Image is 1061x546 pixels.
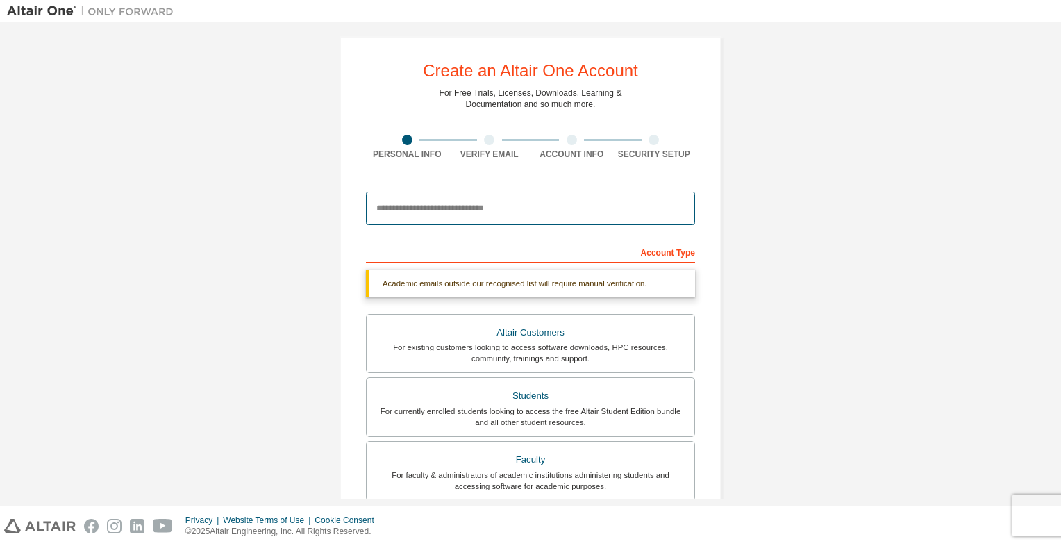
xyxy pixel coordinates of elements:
[375,450,686,470] div: Faculty
[315,515,382,526] div: Cookie Consent
[153,519,173,533] img: youtube.svg
[613,149,696,160] div: Security Setup
[185,515,223,526] div: Privacy
[223,515,315,526] div: Website Terms of Use
[530,149,613,160] div: Account Info
[449,149,531,160] div: Verify Email
[130,519,144,533] img: linkedin.svg
[375,323,686,342] div: Altair Customers
[84,519,99,533] img: facebook.svg
[440,88,622,110] div: For Free Trials, Licenses, Downloads, Learning & Documentation and so much more.
[375,470,686,492] div: For faculty & administrators of academic institutions administering students and accessing softwa...
[185,526,383,538] p: © 2025 Altair Engineering, Inc. All Rights Reserved.
[375,406,686,428] div: For currently enrolled students looking to access the free Altair Student Edition bundle and all ...
[4,519,76,533] img: altair_logo.svg
[366,149,449,160] div: Personal Info
[375,386,686,406] div: Students
[7,4,181,18] img: Altair One
[366,240,695,263] div: Account Type
[366,270,695,297] div: Academic emails outside our recognised list will require manual verification.
[423,63,638,79] div: Create an Altair One Account
[375,342,686,364] div: For existing customers looking to access software downloads, HPC resources, community, trainings ...
[107,519,122,533] img: instagram.svg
